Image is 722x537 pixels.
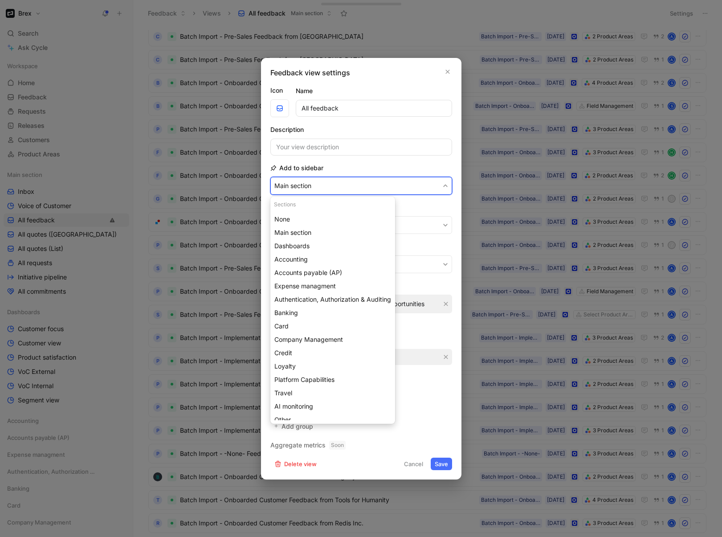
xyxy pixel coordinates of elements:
[274,376,334,383] span: Platform Capabilities
[274,416,291,423] span: Other
[274,214,391,225] div: None
[274,282,336,290] span: Expense managment
[274,322,289,330] span: Card
[274,242,310,250] span: Dashboards
[274,336,343,343] span: Company Management
[274,309,298,316] span: Banking
[274,402,313,410] span: AI monitoring
[274,229,311,236] span: Main section
[274,269,342,276] span: Accounts payable (AP)
[274,389,292,397] span: Travel
[274,362,296,370] span: Loyalty
[274,200,392,209] div: Sections
[274,255,308,263] span: Accounting
[274,295,391,303] span: Authentication, Authorization & Auditing
[274,349,292,357] span: Credit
